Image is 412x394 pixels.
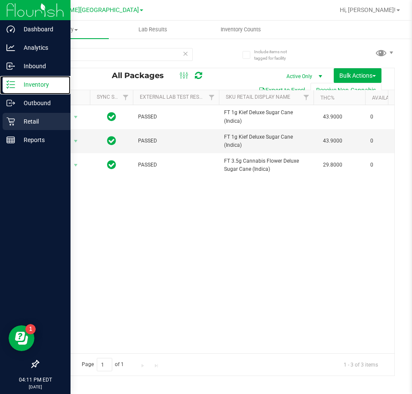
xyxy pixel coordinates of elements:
inline-svg: Inbound [6,62,15,70]
span: Hi, [PERSON_NAME]! [340,6,396,13]
span: 0 [370,137,403,145]
span: select [71,159,81,171]
span: [PERSON_NAME][GEOGRAPHIC_DATA] [33,6,139,14]
button: Export to Excel [253,83,311,97]
span: PASSED [138,113,214,121]
a: Sku Retail Display Name [226,94,290,100]
a: THC% [320,95,335,101]
span: Inventory Counts [209,26,273,33]
iframe: Resource center [9,325,34,351]
inline-svg: Reports [6,136,15,144]
button: Bulk Actions [334,68,381,83]
p: Retail [15,116,67,127]
span: Page of 1 [74,358,131,371]
span: 29.8000 [319,159,347,171]
inline-svg: Dashboard [6,25,15,33]
a: External Lab Test Result [140,94,207,100]
inline-svg: Inventory [6,80,15,89]
a: Inventory Counts [197,21,285,39]
span: 0 [370,113,403,121]
iframe: Resource center unread badge [25,324,36,334]
p: Dashboard [15,24,67,34]
p: Analytics [15,42,67,53]
span: Include items not tagged for facility [254,48,297,61]
a: Sync Status [97,94,130,100]
span: select [71,111,81,123]
a: Filter [205,90,219,105]
p: Reports [15,135,67,145]
p: 04:11 PM EDT [4,376,67,384]
a: Lab Results [109,21,197,39]
span: select [71,135,81,147]
p: [DATE] [4,384,67,390]
span: Clear [182,48,188,59]
span: FT 3.5g Cannabis Flower Deluxe Sugar Cane (Indica) [224,157,308,173]
span: Bulk Actions [339,72,376,79]
inline-svg: Outbound [6,99,15,107]
span: Lab Results [127,26,179,33]
span: In Sync [107,135,116,147]
span: PASSED [138,137,214,145]
span: FT 1g Kief Deluxe Sugar Cane (Indica) [224,109,308,125]
button: Receive Non-Cannabis [311,83,381,97]
a: Available [372,95,398,101]
span: 1 - 3 of 3 items [337,358,385,371]
span: 43.9000 [319,111,347,123]
span: All Packages [112,71,172,80]
span: In Sync [107,159,116,171]
p: Outbound [15,98,67,108]
inline-svg: Retail [6,117,15,126]
span: FT 1g Kief Deluxe Sugar Cane (Indica) [224,133,308,149]
span: PASSED [138,161,214,169]
span: 0 [370,161,403,169]
a: Filter [119,90,133,105]
input: Search Package ID, Item Name, SKU, Lot or Part Number... [38,48,193,61]
span: In Sync [107,111,116,123]
inline-svg: Analytics [6,43,15,52]
a: Filter [299,90,314,105]
p: Inbound [15,61,67,71]
p: Inventory [15,79,67,90]
input: 1 [97,358,112,371]
span: 43.9000 [319,135,347,147]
